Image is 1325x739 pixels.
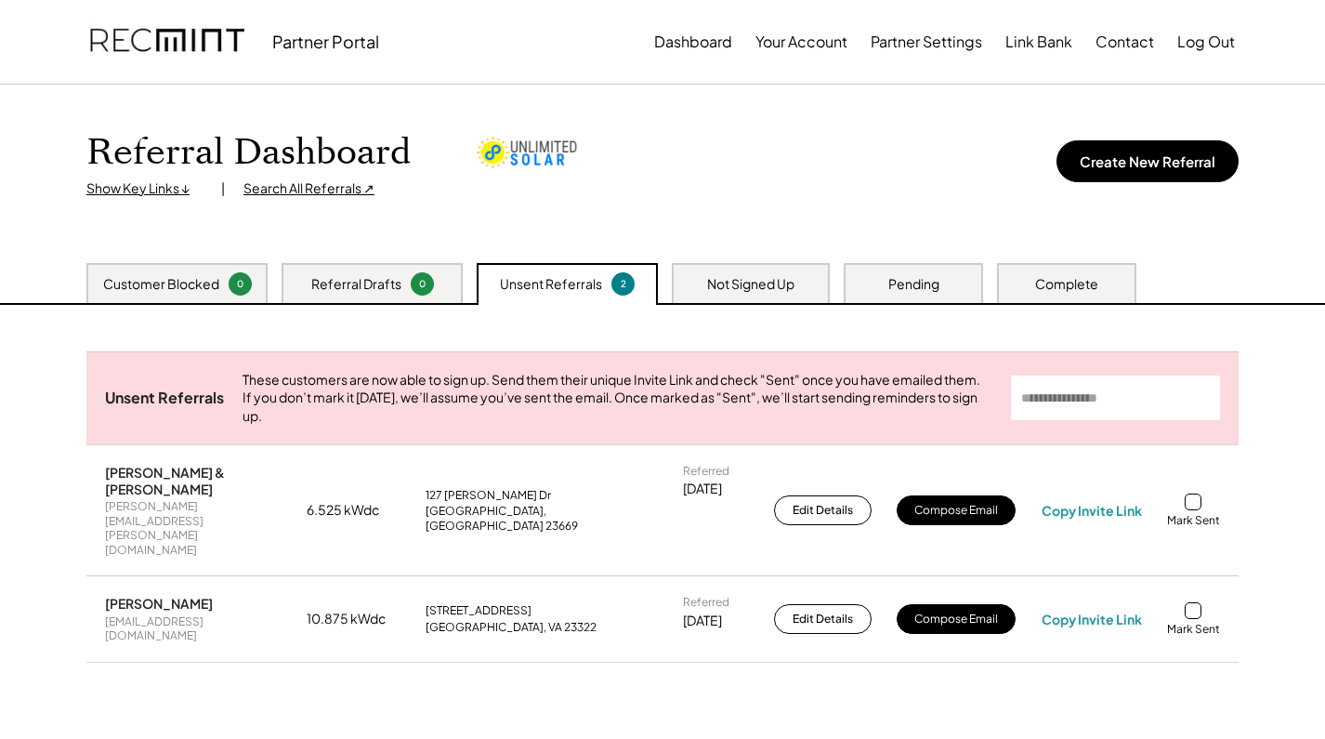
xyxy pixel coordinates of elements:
div: Pending [888,275,939,294]
button: Edit Details [774,604,872,634]
button: Compose Email [897,604,1016,634]
h1: Referral Dashboard [86,131,411,175]
div: [EMAIL_ADDRESS][DOMAIN_NAME] [105,614,282,643]
div: Mark Sent [1167,622,1220,637]
button: Link Bank [1005,23,1072,60]
button: Your Account [755,23,847,60]
div: Customer Blocked [103,275,219,294]
button: Log Out [1177,23,1235,60]
div: [DATE] [683,612,722,630]
div: 2 [614,277,632,291]
button: Dashboard [654,23,732,60]
div: Copy Invite Link [1042,611,1142,627]
div: [GEOGRAPHIC_DATA], VA 23322 [426,620,597,635]
div: 0 [231,277,249,291]
div: 0 [413,277,431,291]
div: These customers are now able to sign up. Send them their unique Invite Link and check "Sent" once... [243,371,992,426]
div: Unsent Referrals [105,389,224,408]
div: 6.525 kWdc [307,501,400,520]
div: Partner Portal [272,31,379,52]
div: 127 [PERSON_NAME] Dr [426,488,551,503]
div: | [221,179,225,198]
button: Compose Email [897,495,1016,525]
div: Search All Referrals ↗ [243,179,374,198]
div: [DATE] [683,480,722,498]
div: Mark Sent [1167,513,1220,528]
div: Referral Drafts [311,275,401,294]
div: [GEOGRAPHIC_DATA], [GEOGRAPHIC_DATA] 23669 [426,504,658,533]
div: Referred [683,464,729,479]
div: Copy Invite Link [1042,502,1142,519]
div: 10.875 kWdc [307,610,400,628]
button: Partner Settings [871,23,982,60]
img: recmint-logotype%403x.png [90,10,244,73]
div: Show Key Links ↓ [86,179,203,198]
div: [STREET_ADDRESS] [426,603,531,618]
div: [PERSON_NAME] & [PERSON_NAME] [105,464,282,497]
button: Create New Referral [1056,140,1239,182]
button: Edit Details [774,495,872,525]
div: Unsent Referrals [500,275,602,294]
img: unlimited-solar.png [476,136,578,169]
button: Contact [1095,23,1154,60]
div: Referred [683,595,729,610]
div: [PERSON_NAME] [105,595,213,612]
div: Complete [1035,275,1098,294]
div: Not Signed Up [707,275,794,294]
div: [PERSON_NAME][EMAIL_ADDRESS][PERSON_NAME][DOMAIN_NAME] [105,499,282,557]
